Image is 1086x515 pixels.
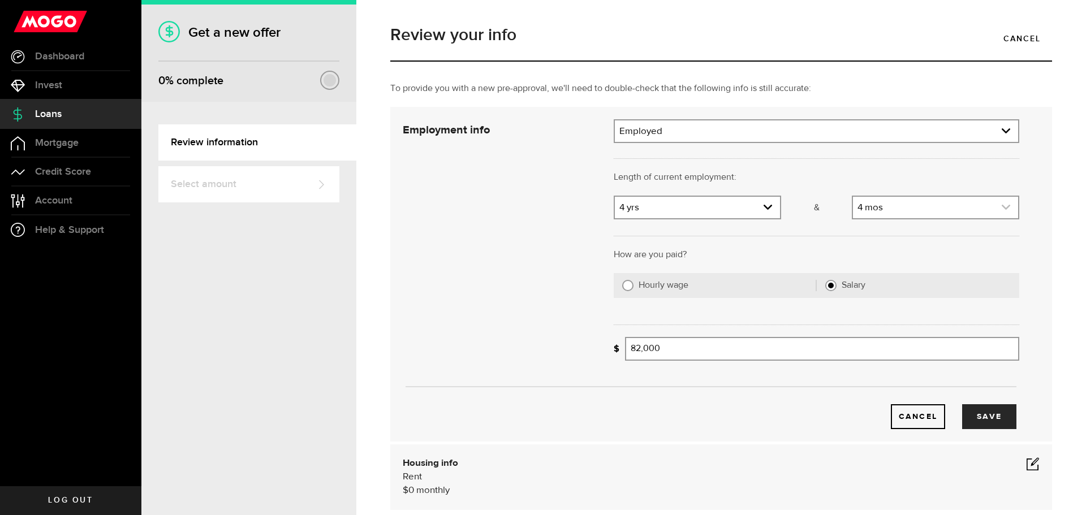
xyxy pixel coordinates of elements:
h1: Review your info [390,27,1052,44]
h1: Get a new offer [158,24,339,41]
a: Cancel [992,27,1052,50]
a: expand select [615,197,780,218]
b: Housing info [403,458,458,468]
label: Hourly wage [639,280,816,291]
input: Salary [825,280,837,291]
p: & [781,201,851,215]
span: Credit Score [35,167,91,177]
label: Salary [842,280,1011,291]
button: Open LiveChat chat widget [9,5,43,38]
button: Cancel [891,404,945,429]
input: Hourly wage [622,280,633,291]
span: Log out [48,496,93,504]
a: Select amount [158,166,339,202]
span: Dashboard [35,51,84,62]
p: To provide you with a new pre-approval, we'll need to double-check that the following info is sti... [390,82,1052,96]
strong: Employment info [403,124,490,136]
span: 0 [158,74,165,88]
span: monthly [416,486,450,495]
button: Save [962,404,1016,429]
span: 0 [408,486,414,495]
a: expand select [615,120,1018,142]
span: Rent [403,472,422,482]
span: Loans [35,109,62,119]
div: % complete [158,71,223,91]
span: Account [35,196,72,206]
span: Invest [35,80,62,90]
span: Mortgage [35,138,79,148]
p: How are you paid? [614,248,1019,262]
a: expand select [853,197,1018,218]
a: Review information [158,124,356,161]
span: Help & Support [35,225,104,235]
span: $ [403,486,408,495]
p: Length of current employment: [614,171,1019,184]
